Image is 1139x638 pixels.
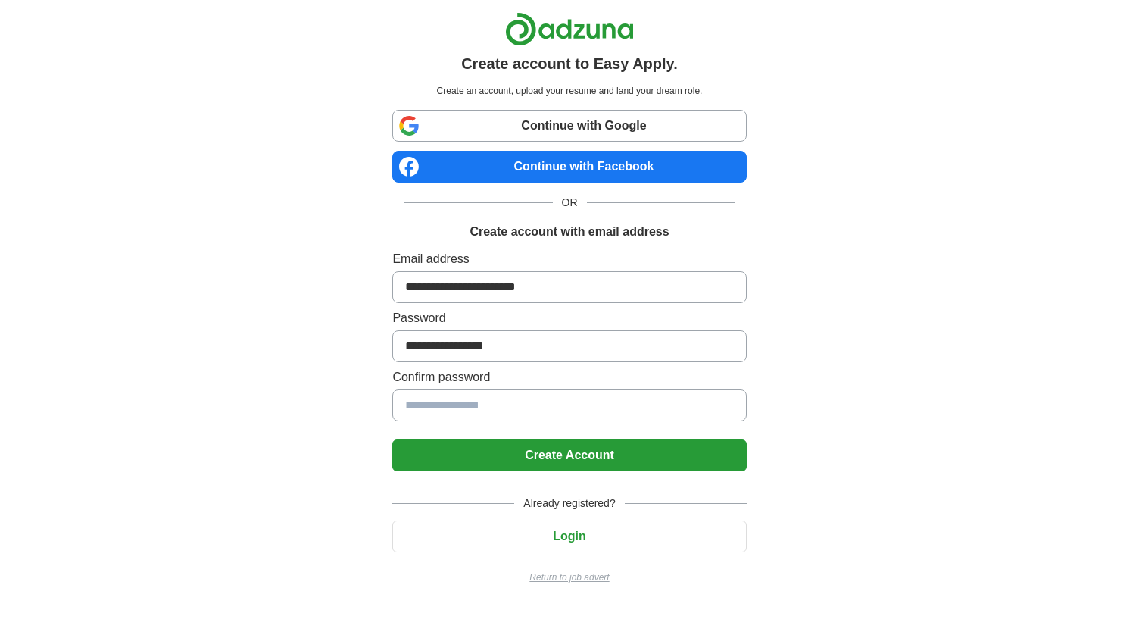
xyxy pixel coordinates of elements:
button: Login [392,521,746,552]
a: Continue with Google [392,110,746,142]
img: Adzuna logo [505,12,634,46]
label: Password [392,309,746,327]
h1: Create account to Easy Apply. [461,52,678,75]
button: Create Account [392,439,746,471]
h1: Create account with email address [470,223,669,241]
a: Login [392,530,746,543]
label: Confirm password [392,368,746,386]
a: Return to job advert [392,571,746,584]
p: Create an account, upload your resume and land your dream role. [395,84,743,98]
label: Email address [392,250,746,268]
span: Already registered? [514,496,624,511]
a: Continue with Facebook [392,151,746,183]
span: OR [553,195,587,211]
